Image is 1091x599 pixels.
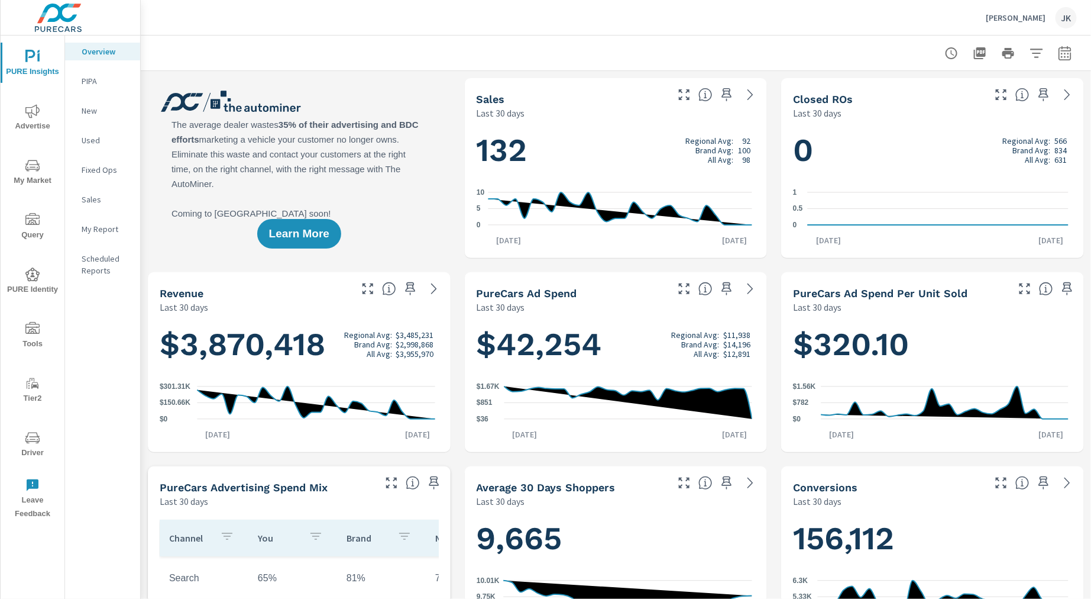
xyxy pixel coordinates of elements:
[793,382,816,391] text: $1.56K
[793,205,803,213] text: 0.5
[367,349,392,359] p: All Avg:
[717,474,736,492] span: Save this to your personalized report
[4,478,61,521] span: Leave Feedback
[1015,279,1034,298] button: Make Fullscreen
[741,85,760,104] a: See more details in report
[708,155,733,165] p: All Avg:
[4,50,61,79] span: PURE Insights
[4,213,61,242] span: Query
[160,300,208,314] p: Last 30 days
[477,415,488,423] text: $36
[477,205,481,213] text: 5
[741,279,760,298] a: See more details in report
[808,234,849,246] p: [DATE]
[160,415,168,423] text: $0
[714,234,755,246] p: [DATE]
[397,429,439,440] p: [DATE]
[996,41,1020,65] button: Print Report
[671,330,719,340] p: Regional Avg:
[258,532,299,544] p: You
[82,46,131,57] p: Overview
[248,563,337,593] td: 65%
[504,429,545,440] p: [DATE]
[1034,85,1053,104] span: Save this to your personalized report
[793,188,797,197] text: 1
[401,279,420,298] span: Save this to your personalized report
[169,532,211,544] p: Channel
[723,330,750,340] p: $11,938
[675,279,694,298] button: Make Fullscreen
[1056,7,1077,28] div: JK
[793,494,841,508] p: Last 30 days
[675,474,694,492] button: Make Fullscreen
[821,429,863,440] p: [DATE]
[793,106,841,120] p: Last 30 days
[257,219,341,249] button: Learn More
[477,300,525,314] p: Last 30 days
[358,279,377,298] button: Make Fullscreen
[793,415,801,423] text: $0
[723,340,750,349] p: $14,196
[1039,282,1053,296] span: Average cost of advertising per each vehicle sold at the dealer over the selected date range. The...
[694,349,719,359] p: All Avg:
[1025,155,1050,165] p: All Avg:
[354,340,392,349] p: Brand Avg:
[1015,476,1030,490] span: The number of dealer-specified goals completed by a visitor. [Source: This data is provided by th...
[65,102,140,120] div: New
[269,228,329,239] span: Learn More
[742,155,750,165] p: 98
[698,88,713,102] span: Number of vehicles sold by the dealership over the selected date range. [Source: This data is sou...
[1031,234,1072,246] p: [DATE]
[160,563,248,593] td: Search
[1025,41,1048,65] button: Apply Filters
[1015,88,1030,102] span: Number of Repair Orders Closed by the selected dealership group over the selected time range. [So...
[742,136,750,146] p: 92
[681,340,719,349] p: Brand Avg:
[477,324,756,365] h1: $42,254
[723,349,750,359] p: $12,891
[477,481,616,494] h5: Average 30 Days Shoppers
[477,106,525,120] p: Last 30 days
[82,253,131,276] p: Scheduled Reports
[65,43,140,60] div: Overview
[1002,136,1050,146] p: Regional Avg:
[793,481,857,494] h5: Conversions
[425,279,443,298] a: See more details in report
[65,161,140,179] div: Fixed Ops
[1,36,64,526] div: nav menu
[1058,474,1077,492] a: See more details in report
[426,563,514,593] td: 79%
[793,287,967,299] h5: PureCars Ad Spend Per Unit Sold
[425,474,443,492] span: Save this to your personalized report
[160,382,190,391] text: $301.31K
[4,159,61,188] span: My Market
[477,382,500,391] text: $1.67K
[738,146,750,155] p: 100
[65,250,140,279] div: Scheduled Reports
[793,519,1072,559] h1: 156,112
[82,105,131,117] p: New
[477,287,577,299] h5: PureCars Ad Spend
[675,85,694,104] button: Make Fullscreen
[1031,429,1072,440] p: [DATE]
[382,474,401,492] button: Make Fullscreen
[793,399,809,407] text: $782
[717,85,736,104] span: Save this to your personalized report
[82,164,131,176] p: Fixed Ops
[698,476,713,490] span: A rolling 30 day total of daily Shoppers on the dealership website, averaged over the selected da...
[793,130,1072,170] h1: 0
[344,330,392,340] p: Regional Avg:
[1058,279,1077,298] span: Save this to your personalized report
[477,188,485,197] text: 10
[396,349,434,359] p: $3,955,970
[4,431,61,460] span: Driver
[793,93,853,105] h5: Closed ROs
[477,577,500,585] text: 10.01K
[793,577,808,585] text: 6.3K
[1012,146,1050,155] p: Brand Avg:
[793,324,1072,365] h1: $320.10
[793,221,797,229] text: 0
[986,12,1046,23] p: [PERSON_NAME]
[396,340,434,349] p: $2,998,868
[337,563,426,593] td: 81%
